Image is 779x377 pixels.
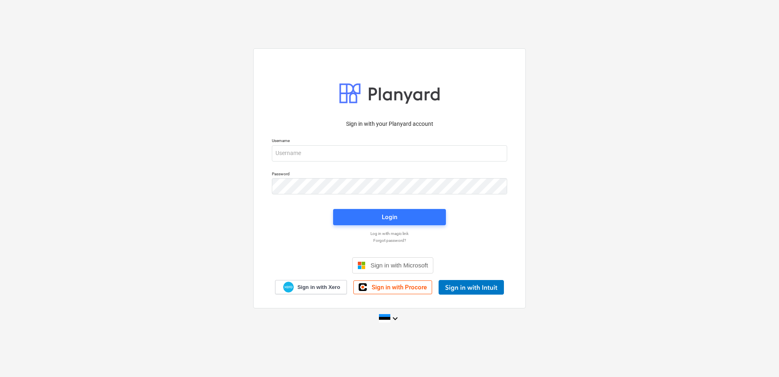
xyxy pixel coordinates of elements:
[283,282,294,293] img: Xero logo
[268,231,511,236] a: Log in with magic link
[268,238,511,243] a: Forgot password?
[353,280,432,294] a: Sign in with Procore
[272,138,507,145] p: Username
[370,262,428,269] span: Sign in with Microsoft
[382,212,397,222] div: Login
[372,284,427,291] span: Sign in with Procore
[297,284,340,291] span: Sign in with Xero
[333,209,446,225] button: Login
[390,314,400,323] i: keyboard_arrow_down
[272,145,507,162] input: Username
[357,261,366,269] img: Microsoft logo
[272,171,507,178] p: Password
[275,280,347,294] a: Sign in with Xero
[272,120,507,128] p: Sign in with your Planyard account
